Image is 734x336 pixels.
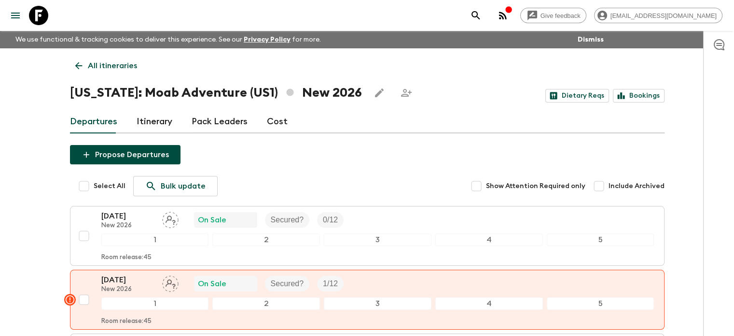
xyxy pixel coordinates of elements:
p: On Sale [198,278,226,290]
a: Itinerary [137,110,172,133]
p: Bulk update [161,180,206,192]
div: 1 [101,234,209,246]
a: Dietary Reqs [545,89,609,102]
button: Edit this itinerary [370,83,389,102]
div: Secured? [265,276,310,292]
p: 0 / 12 [323,214,338,226]
button: [DATE]New 2026Assign pack leaderOn SaleSecured?Trip Fill12345Room release:45 [70,206,665,266]
p: New 2026 [101,286,154,293]
p: Secured? [271,214,304,226]
a: Departures [70,110,117,133]
a: Bulk update [133,176,218,196]
h1: [US_STATE]: Moab Adventure (US1) New 2026 [70,83,362,102]
p: Secured? [271,278,304,290]
a: Bookings [613,89,665,102]
p: All itineraries [88,60,137,72]
p: On Sale [198,214,226,226]
button: search adventures [466,6,485,25]
button: Propose Departures [70,145,180,164]
a: Pack Leaders [192,110,248,133]
p: Room release: 45 [101,254,152,262]
span: Assign pack leader [162,278,179,286]
div: [EMAIL_ADDRESS][DOMAIN_NAME] [594,8,722,23]
a: Give feedback [520,8,586,23]
div: 5 [547,234,654,246]
div: 3 [324,297,431,310]
span: [EMAIL_ADDRESS][DOMAIN_NAME] [605,12,722,19]
button: [DATE]New 2026Assign pack leaderOn SaleSecured?Trip Fill12345Room release:45 [70,270,665,330]
div: 1 [101,297,209,310]
div: Trip Fill [317,212,344,228]
div: 3 [324,234,431,246]
div: 2 [212,297,320,310]
p: Room release: 45 [101,318,152,325]
div: Secured? [265,212,310,228]
button: Dismiss [575,33,606,46]
button: menu [6,6,25,25]
div: 4 [435,234,543,246]
a: Privacy Policy [244,36,291,43]
span: Select All [94,181,125,191]
p: [DATE] [101,274,154,286]
p: [DATE] [101,210,154,222]
span: Show Attention Required only [486,181,585,191]
span: Assign pack leader [162,215,179,222]
div: 5 [547,297,654,310]
span: Share this itinerary [397,83,416,102]
div: 4 [435,297,543,310]
p: 1 / 12 [323,278,338,290]
div: 2 [212,234,320,246]
p: We use functional & tracking cookies to deliver this experience. See our for more. [12,31,325,48]
a: All itineraries [70,56,142,75]
span: Give feedback [535,12,586,19]
p: New 2026 [101,222,154,230]
div: Trip Fill [317,276,344,292]
a: Cost [267,110,288,133]
span: Include Archived [609,181,665,191]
